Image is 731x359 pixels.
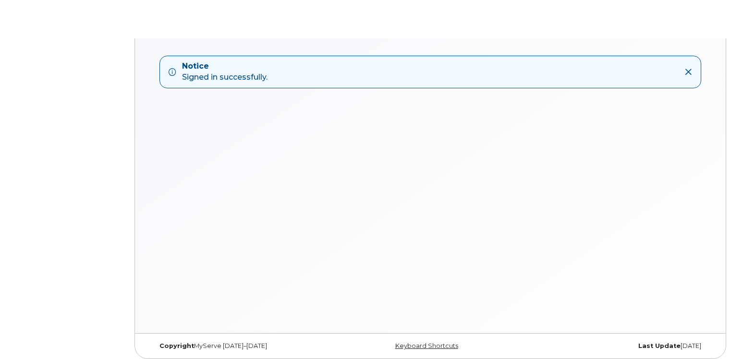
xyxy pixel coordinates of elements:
strong: Copyright [159,342,194,349]
strong: Last Update [638,342,681,349]
strong: Notice [182,61,268,72]
div: Signed in successfully. [182,61,268,83]
a: Keyboard Shortcuts [395,342,458,349]
div: [DATE] [523,342,708,350]
div: MyServe [DATE]–[DATE] [152,342,338,350]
